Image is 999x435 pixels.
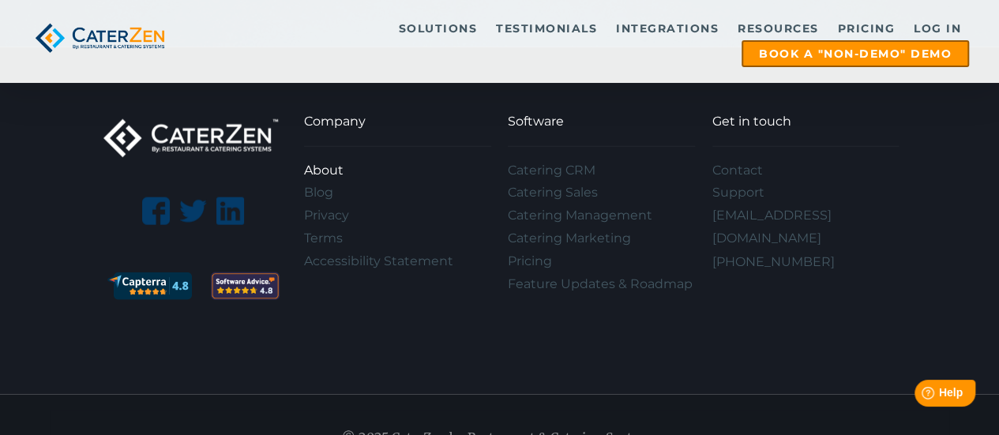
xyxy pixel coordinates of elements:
[100,111,282,166] img: caterzen-logo-white-transparent
[304,159,491,273] div: Navigation Menu
[304,250,491,273] a: Accessibility Statement
[508,159,695,182] a: Catering CRM
[179,197,207,225] img: twitter-logo-silhouette.png
[712,254,835,269] a: [PHONE_NUMBER]
[190,17,969,67] div: Navigation Menu
[488,17,605,40] a: Testimonials
[216,197,244,225] img: linkedin-logo.png
[304,204,491,227] a: Privacy
[712,204,899,250] a: [EMAIL_ADDRESS][DOMAIN_NAME]
[142,197,170,225] img: facebook-logo.png
[730,17,827,40] a: Resources
[508,114,564,129] span: Software
[211,272,280,300] img: 2f292e5e-fb25-4ed3-a5c2-a6d200b6205d
[304,114,366,129] span: Company
[906,17,969,40] a: Log in
[742,40,969,67] a: Book a "Non-Demo" Demo
[712,159,899,250] div: Navigation Menu
[508,250,695,273] a: Pricing
[391,17,486,40] a: Solutions
[508,227,695,250] a: Catering Marketing
[712,182,899,204] a: Support
[830,17,903,40] a: Pricing
[508,159,695,296] div: Navigation Menu
[304,182,491,204] a: Blog
[712,114,791,129] span: Get in touch
[712,159,899,182] a: Contact
[608,17,727,40] a: Integrations
[508,182,695,204] a: Catering Sales
[30,17,170,59] img: caterzen
[304,227,491,250] a: Terms
[858,373,982,418] iframe: Help widget launcher
[107,272,192,300] img: catering software reviews
[508,273,695,296] a: Feature Updates & Roadmap
[304,159,491,182] a: About
[508,204,695,227] a: Catering Management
